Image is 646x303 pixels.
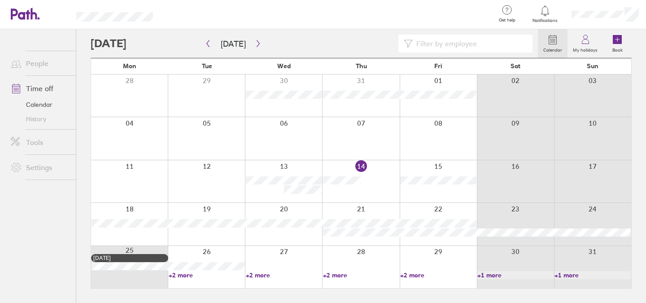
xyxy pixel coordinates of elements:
[493,18,522,23] span: Get help
[202,62,212,70] span: Tue
[531,4,560,23] a: Notifications
[169,271,245,279] a: +2 more
[434,62,442,70] span: Fri
[4,133,76,151] a: Tools
[4,54,76,72] a: People
[531,18,560,23] span: Notifications
[356,62,367,70] span: Thu
[603,29,632,58] a: Book
[567,45,603,53] label: My holidays
[607,45,628,53] label: Book
[93,255,166,261] div: [DATE]
[4,97,76,112] a: Calendar
[538,45,567,53] label: Calendar
[323,271,399,279] a: +2 more
[123,62,136,70] span: Mon
[400,271,476,279] a: +2 more
[4,79,76,97] a: Time off
[246,271,322,279] a: +2 more
[277,62,291,70] span: Wed
[538,29,567,58] a: Calendar
[511,62,520,70] span: Sat
[4,158,76,176] a: Settings
[554,271,631,279] a: +1 more
[214,36,253,51] button: [DATE]
[477,271,554,279] a: +1 more
[587,62,598,70] span: Sun
[4,112,76,126] a: History
[413,35,527,52] input: Filter by employee
[567,29,603,58] a: My holidays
